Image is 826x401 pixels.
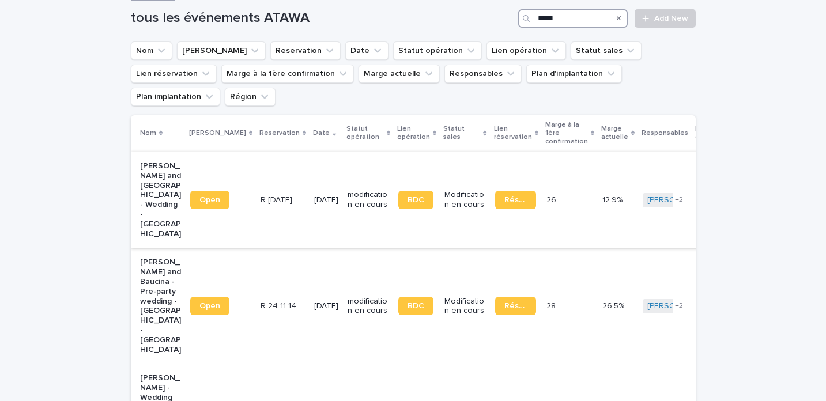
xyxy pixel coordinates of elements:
p: [PERSON_NAME] and Baucina - Pre-party wedding - [GEOGRAPHIC_DATA] - [GEOGRAPHIC_DATA] [140,258,181,354]
p: 28.6 % [546,299,569,311]
button: Plan d'implantation [526,65,622,83]
a: [PERSON_NAME] [647,195,710,205]
button: Reservation [270,41,341,60]
p: Date [313,127,330,139]
p: [PERSON_NAME] [189,127,246,139]
a: Réservation [495,297,536,315]
button: Lien opération [486,41,566,60]
p: R 24 12 2052 [261,193,295,205]
p: 12.9% [602,193,625,205]
p: [DATE] [314,195,338,205]
p: Statut opération [346,123,383,144]
button: Date [345,41,389,60]
p: Marge à la 1ère confirmation [545,119,588,148]
p: Statut sales [443,123,480,144]
p: R 24 11 1478 [261,299,304,311]
p: 26.9 % [546,193,569,205]
a: Réservation [495,191,536,209]
p: Lien opération [397,123,430,144]
p: Lien réservation [494,123,532,144]
p: Marge actuelle [601,123,628,144]
p: Modification en cours [444,190,485,210]
span: Open [199,302,220,310]
a: Open [190,297,229,315]
a: BDC [398,297,433,315]
p: modification en cours [348,297,389,316]
span: Open [199,196,220,204]
button: Responsables [444,65,522,83]
button: Nom [131,41,172,60]
button: Plan implantation [131,88,220,106]
span: + 2 [675,302,683,309]
p: Modification en cours [444,297,485,316]
p: Nom [140,127,156,139]
span: + 2 [675,196,683,203]
a: BDC [398,191,433,209]
button: Statut opération [393,41,482,60]
p: [DATE] [314,301,338,311]
button: Lien Stacker [177,41,266,60]
input: Search [518,9,628,28]
span: Réservation [504,196,527,204]
p: [PERSON_NAME] and [GEOGRAPHIC_DATA] - Wedding - [GEOGRAPHIC_DATA] [140,161,181,239]
p: Responsables [642,127,688,139]
p: Reservation [259,127,300,139]
button: Région [225,88,276,106]
p: 26.5% [602,299,627,311]
button: Marge à la 1ère confirmation [221,65,354,83]
button: Statut sales [571,41,642,60]
span: BDC [408,302,424,310]
span: Add New [654,14,688,22]
span: Réservation [504,302,527,310]
a: Open [190,191,229,209]
h1: tous les événements ATAWA [131,10,514,27]
a: [PERSON_NAME] [647,301,710,311]
a: Add New [635,9,695,28]
p: Plan d'implantation [695,123,743,144]
p: modification en cours [348,190,389,210]
span: BDC [408,196,424,204]
button: Marge actuelle [359,65,440,83]
button: Lien réservation [131,65,217,83]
